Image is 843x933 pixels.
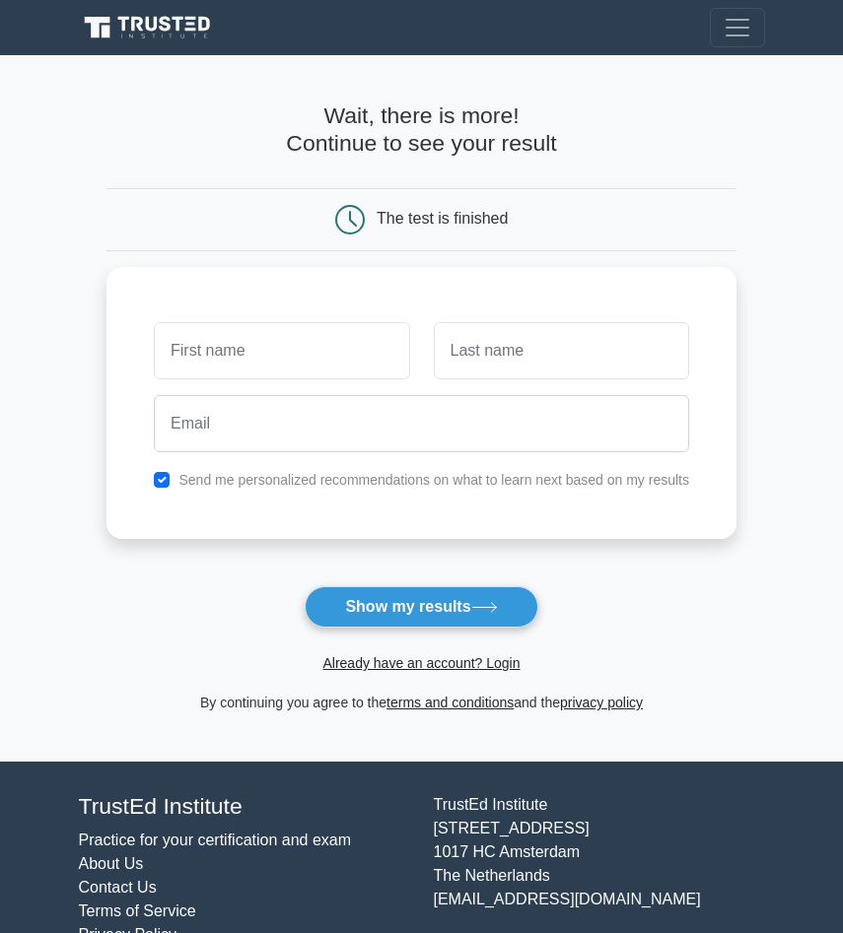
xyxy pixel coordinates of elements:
button: Show my results [305,586,537,628]
a: privacy policy [560,695,643,710]
input: First name [154,322,409,379]
a: Practice for your certification and exam [79,832,352,848]
a: Already have an account? Login [322,655,520,671]
div: By continuing you agree to the and the [95,691,748,714]
button: Toggle navigation [710,8,765,47]
h4: Wait, there is more! Continue to see your result [106,102,737,157]
a: terms and conditions [386,695,514,710]
div: The test is finished [377,210,508,227]
a: About Us [79,855,144,872]
input: Last name [434,322,689,379]
a: Contact Us [79,879,157,896]
label: Send me personalized recommendations on what to learn next based on my results [178,472,689,488]
h4: TrustEd Institute [79,793,410,821]
input: Email [154,395,689,452]
a: Terms of Service [79,902,196,919]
